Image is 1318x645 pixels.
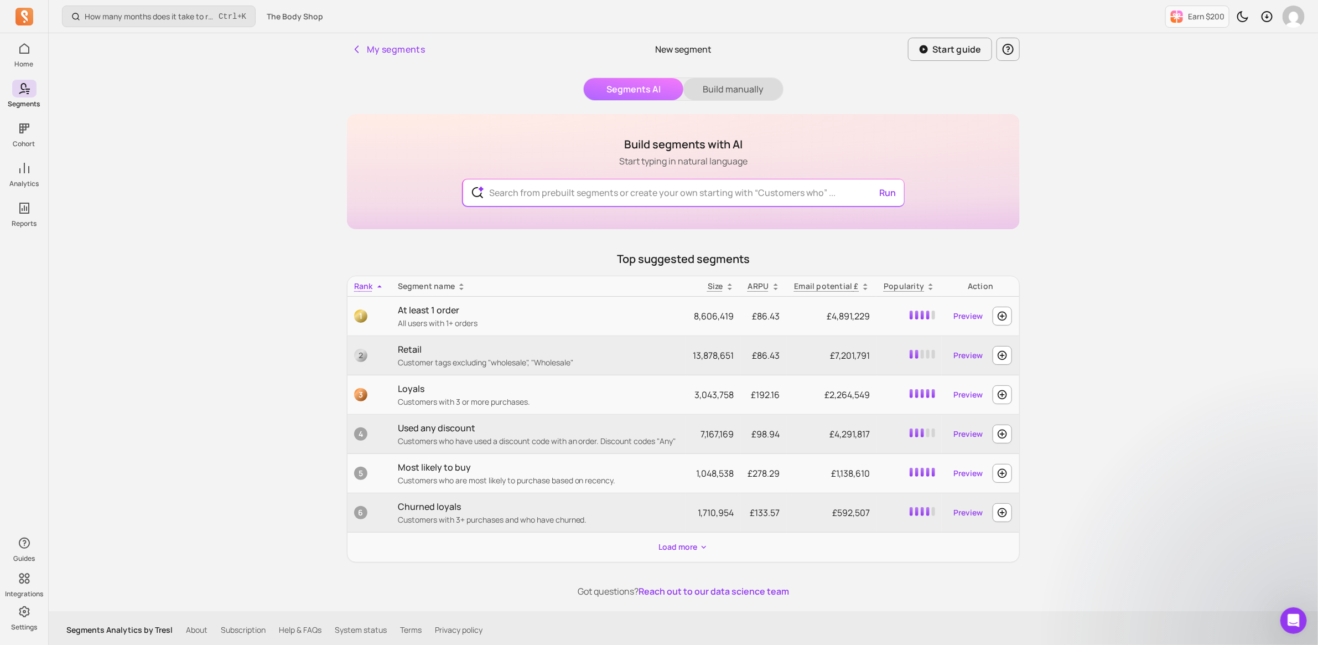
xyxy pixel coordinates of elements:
[398,436,679,447] p: Customers who have used a discount code with an order. Discount codes "Any"
[829,428,870,440] span: £4,291,817
[693,349,734,362] span: 13,878,651
[1280,607,1307,634] iframe: Intercom live chat
[176,530,205,553] span: neutral face reaction
[683,78,783,100] button: Build manually
[398,303,679,317] p: At least 1 order
[750,507,780,519] span: £133.57
[242,12,246,21] kbd: K
[279,625,321,636] a: Help & FAQs
[654,537,713,558] button: Load more
[832,507,870,519] span: £592,507
[639,585,789,598] button: Reach out to our data science team
[398,461,679,474] p: Most likely to buy
[211,530,227,553] span: 😃
[8,100,40,109] p: Segments
[354,506,367,519] span: 6
[347,585,1020,598] p: Got questions?
[347,38,429,60] button: My segments
[398,318,679,329] p: All users with 1+ orders
[186,625,207,636] a: About
[398,382,679,395] p: Loyals
[398,396,679,407] p: Customers with 3 or more purchases.
[753,349,780,362] span: £86.43
[62,6,256,27] button: How many months does it take to recover my CAC (Customer Acquisition Cost)?Ctrl+K
[949,503,987,523] a: Preview
[1283,6,1305,28] img: avatar
[932,43,982,56] p: Start guide
[694,310,734,322] span: 8,606,419
[875,182,900,204] button: Run
[15,60,34,69] p: Home
[884,281,924,292] p: Popularity
[481,179,886,206] input: Search from prebuilt segments or create your own starting with “Customers who” ...
[398,281,679,292] div: Segment name
[655,43,712,56] p: New segment
[1232,6,1254,28] button: Toggle dark mode
[398,343,679,356] p: Retail
[753,310,780,322] span: £86.43
[619,137,748,152] h1: Build segments with AI
[949,345,987,365] a: Preview
[949,463,987,483] a: Preview
[400,625,422,636] a: Terms
[949,306,987,326] a: Preview
[354,427,367,441] span: 4
[333,4,354,25] button: Collapse window
[13,554,35,563] p: Guides
[335,625,387,636] a: System status
[948,281,1013,292] div: Action
[698,507,734,519] span: 1,710,954
[751,389,780,401] span: £192.16
[219,11,246,22] span: +
[354,467,367,480] span: 5
[748,281,769,292] p: ARPU
[831,467,870,479] span: £1,138,610
[153,530,169,553] span: 😞
[182,530,198,553] span: 😐
[1165,6,1229,28] button: Earn $200
[147,530,176,553] span: disappointed reaction
[354,349,367,362] span: 2
[398,475,679,486] p: Customers who are most likely to purchase based on recency.
[435,625,482,636] a: Privacy policy
[697,467,734,479] span: 1,048,538
[354,309,367,323] span: 1
[398,514,679,525] p: Customers with 3+ purchases and who have churned.
[347,251,1020,267] p: Top suggested segments
[794,281,859,292] p: Email potential £
[695,389,734,401] span: 3,043,758
[146,566,235,575] a: Open in help center
[260,7,330,27] button: The Body Shop
[949,385,987,405] a: Preview
[398,421,679,435] p: Used any discount
[221,625,266,636] a: Subscription
[748,467,780,479] span: £278.29
[7,4,28,25] button: go back
[398,500,679,513] p: Churned loyals
[1188,11,1224,22] p: Earn $200
[11,623,37,632] p: Settings
[354,388,367,401] span: 3
[12,532,37,565] button: Guides
[824,389,870,401] span: £2,264,549
[9,179,39,188] p: Analytics
[827,310,870,322] span: £4,891,229
[354,281,373,291] span: Rank
[908,38,992,61] button: Start guide
[267,11,323,22] span: The Body Shop
[354,4,373,24] div: Close
[13,140,35,148] p: Cohort
[830,349,870,362] span: £7,201,791
[12,219,37,228] p: Reports
[752,428,780,440] span: £98.94
[619,154,748,168] p: Start typing in natural language
[66,625,173,636] p: Segments Analytics by Tresl
[708,281,723,291] span: Size
[398,357,679,368] p: Customer tags excluding "wholesale", "Wholesale"
[205,530,233,553] span: smiley reaction
[219,11,237,22] kbd: Ctrl
[5,590,43,598] p: Integrations
[13,519,367,532] div: Did this answer your question?
[949,424,987,444] a: Preview
[701,428,734,440] span: 7,167,169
